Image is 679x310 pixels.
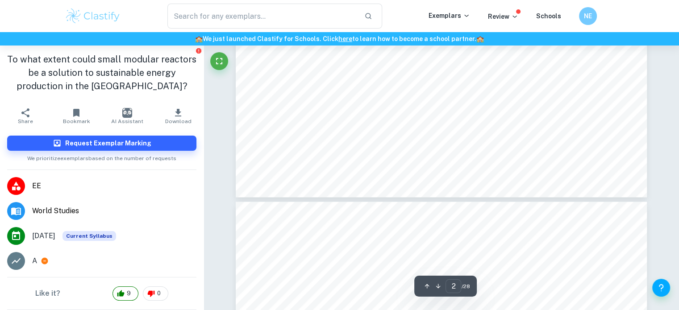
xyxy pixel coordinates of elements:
span: 0 [152,289,166,298]
div: 9 [112,286,138,301]
button: Bookmark [51,103,102,128]
span: / 28 [461,282,470,290]
button: AI Assistant [102,103,153,128]
span: Bookmark [63,118,90,124]
input: Search for any exemplars... [167,4,358,29]
div: This exemplar is based on the current syllabus. Feel free to refer to it for inspiration/ideas wh... [62,231,116,241]
p: A [32,256,37,266]
span: Download [165,118,192,124]
p: Review [488,12,518,21]
span: We prioritize exemplars based on the number of requests [27,151,176,162]
button: Report issue [195,47,202,54]
button: NE [579,7,597,25]
img: Clastify logo [65,7,121,25]
a: here [338,35,352,42]
span: Current Syllabus [62,231,116,241]
span: AI Assistant [111,118,143,124]
img: AI Assistant [122,108,132,118]
p: Exemplars [429,11,470,21]
span: Share [18,118,33,124]
span: 9 [122,289,136,298]
span: World Studies [32,206,196,216]
span: [DATE] [32,231,55,241]
span: 3 [592,227,597,236]
span: In [DATE], the United Kingdom government introduced new legislation to fully [285,290,574,298]
h6: Request Exemplar Marking [65,138,151,148]
h6: NE [583,11,593,21]
h6: We just launched Clastify for Schools. Click to learn how to become a school partner. [2,34,677,44]
div: 0 [143,286,168,301]
button: Request Exemplar Marking [7,136,196,151]
span: EE [32,181,196,191]
span: 🏫 [195,35,203,42]
span: Introduction [285,253,350,264]
span: 🏫 [476,35,484,42]
a: Schools [536,12,561,20]
h1: To what extent could small modular reactors be a solution to sustainable energy production in the... [7,53,196,93]
h6: Like it? [35,288,60,299]
button: Fullscreen [210,52,228,70]
button: Help and Feedback [652,279,670,297]
button: Download [153,103,204,128]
